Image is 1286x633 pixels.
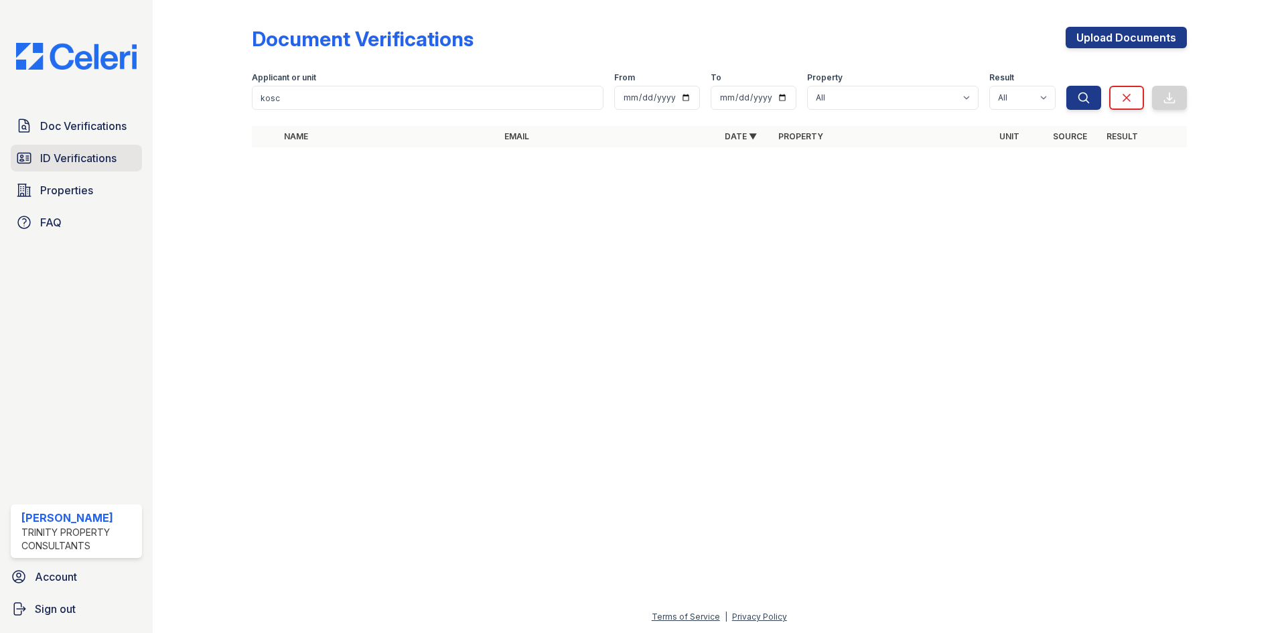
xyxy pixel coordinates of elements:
[35,569,77,585] span: Account
[1066,27,1187,48] a: Upload Documents
[614,72,635,83] label: From
[40,182,93,198] span: Properties
[11,209,142,236] a: FAQ
[732,612,787,622] a: Privacy Policy
[40,150,117,166] span: ID Verifications
[5,595,147,622] a: Sign out
[725,131,757,141] a: Date ▼
[11,177,142,204] a: Properties
[252,27,474,51] div: Document Verifications
[989,72,1014,83] label: Result
[5,43,147,70] img: CE_Logo_Blue-a8612792a0a2168367f1c8372b55b34899dd931a85d93a1a3d3e32e68fde9ad4.png
[778,131,823,141] a: Property
[35,601,76,617] span: Sign out
[725,612,727,622] div: |
[11,113,142,139] a: Doc Verifications
[1106,131,1138,141] a: Result
[284,131,308,141] a: Name
[40,118,127,134] span: Doc Verifications
[504,131,529,141] a: Email
[252,86,603,110] input: Search by name, email, or unit number
[711,72,721,83] label: To
[807,72,843,83] label: Property
[21,526,137,553] div: Trinity Property Consultants
[999,131,1019,141] a: Unit
[21,510,137,526] div: [PERSON_NAME]
[252,72,316,83] label: Applicant or unit
[11,145,142,171] a: ID Verifications
[1053,131,1087,141] a: Source
[5,563,147,590] a: Account
[652,612,720,622] a: Terms of Service
[40,214,62,230] span: FAQ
